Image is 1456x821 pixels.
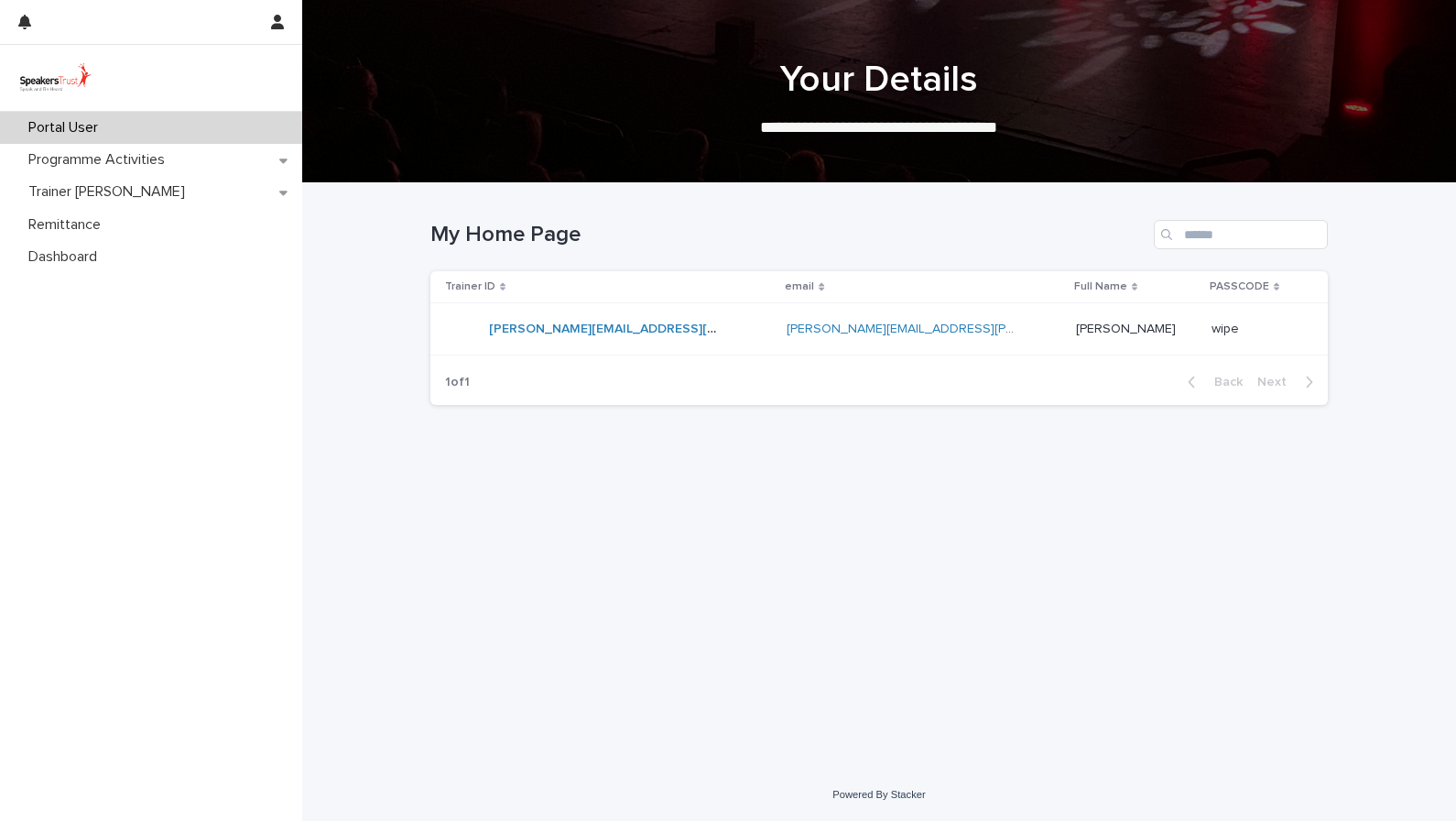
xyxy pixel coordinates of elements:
p: Remittance [21,216,115,234]
button: Back [1173,374,1250,390]
p: email [785,277,814,297]
p: PASSCODE [1210,277,1269,297]
p: wipe [1212,318,1243,337]
p: [PERSON_NAME] [1076,318,1179,337]
a: [PERSON_NAME][EMAIL_ADDRESS][PERSON_NAME][DOMAIN_NAME] [787,323,1193,335]
span: Next [1257,376,1298,389]
p: Trainer ID [445,277,495,297]
span: Back [1203,376,1243,389]
p: 1 of 1 [430,360,484,405]
h1: Your Details [430,58,1328,102]
p: Programme Activities [21,151,179,169]
a: [PERSON_NAME][EMAIL_ADDRESS][PERSON_NAME][DOMAIN_NAME] [489,323,907,335]
a: Powered By Stacker [832,789,925,800]
p: Dashboard [21,248,112,266]
button: Next [1250,374,1328,390]
input: Search [1154,220,1328,249]
p: Full Name [1074,277,1127,297]
h1: My Home Page [430,222,1146,248]
tr: [PERSON_NAME][EMAIL_ADDRESS][PERSON_NAME][DOMAIN_NAME] [PERSON_NAME][EMAIL_ADDRESS][PERSON_NAME][... [430,303,1328,356]
p: Trainer [PERSON_NAME] [21,183,200,201]
img: UVamC7uQTJC0k9vuxGLS [15,60,96,96]
p: Portal User [21,119,113,137]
